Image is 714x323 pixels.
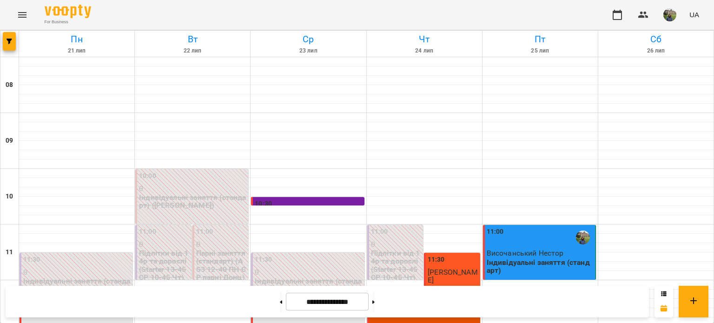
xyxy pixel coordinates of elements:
p: 0 [196,240,247,248]
h6: 22 лип [136,46,249,55]
label: 11:30 [255,255,272,265]
label: 11:00 [487,227,504,237]
h6: Вт [136,32,249,46]
span: For Business [45,19,91,25]
h6: Чт [368,32,481,46]
p: Індивідуальні заняття (стандарт) ([PERSON_NAME]) [255,277,362,293]
button: Menu [11,4,33,26]
label: 11:00 [139,227,156,237]
p: 0 [139,240,190,248]
h6: 26 лип [600,46,712,55]
p: Індивідуальні заняття (стандарт) [487,258,594,275]
h6: 09 [6,136,13,146]
h6: 10 [6,191,13,202]
span: Височанський Нестор [487,249,564,257]
img: Солодкова Катерина Ігорівна [576,231,590,244]
img: Voopty Logo [45,5,91,18]
h6: 11 [6,247,13,257]
label: 11:30 [428,255,445,265]
h6: 24 лип [368,46,481,55]
p: 0 [371,240,422,248]
p: 0 [23,268,131,276]
h6: Пт [484,32,596,46]
label: 10:30 [255,199,272,209]
p: Парні заняття (стандарт) (AS3 12-40 ПН СР парні Донц) [196,249,247,281]
p: Підлітки від 14р та дорослі (Starter 13-45 СР 10-45 Чт) [139,249,190,281]
h6: 25 лип [484,46,596,55]
h6: Сб [600,32,712,46]
label: 11:30 [23,255,40,265]
button: UA [686,6,703,23]
p: 0 [255,268,362,276]
p: 0 [139,185,246,192]
span: [PERSON_NAME] [428,268,478,284]
h6: 23 лип [252,46,364,55]
p: Індивідуальні заняття (стандарт) ([PERSON_NAME]) [139,193,246,210]
label: 11:00 [196,227,213,237]
h6: Пн [20,32,133,46]
p: Індивідуальні заняття (стандарт) ([PERSON_NAME]) [23,277,131,293]
img: f01d4343db5c932fedd74e1c54090270.jpg [663,8,676,21]
p: Підлітки від 14р та дорослі (Starter 13-45 СР 10-45 Чт) [371,249,422,281]
span: UA [689,10,699,20]
label: 10:00 [139,171,156,181]
h6: 21 лип [20,46,133,55]
h6: Ср [252,32,364,46]
h6: 08 [6,80,13,90]
label: 11:00 [371,227,388,237]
